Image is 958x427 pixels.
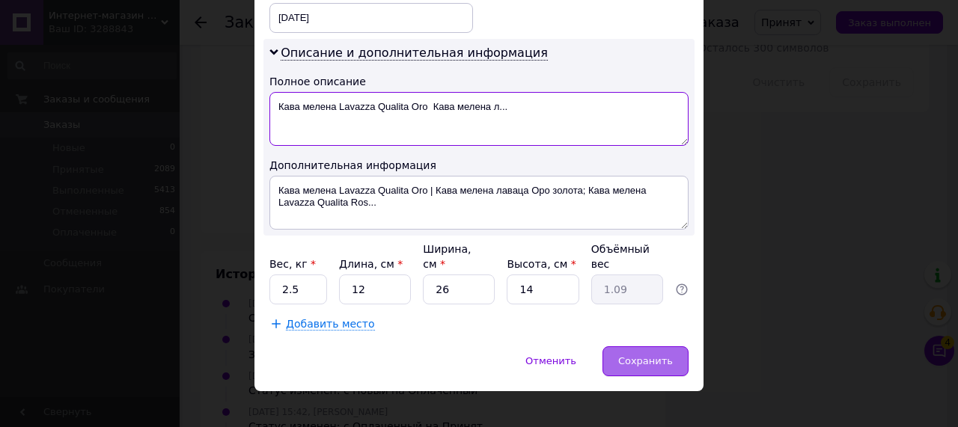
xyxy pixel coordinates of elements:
span: Описание и дополнительная информация [281,46,548,61]
textarea: Кава мелена Lavazza Qualita Oro | Кава мелена лаваца Оро золота; Кава мелена Lavazza Qualita Ros... [269,176,689,230]
label: Высота, см [507,258,576,270]
span: Сохранить [618,355,673,366]
span: Отменить [525,355,576,366]
div: Объёмный вес [591,242,663,271]
label: Длина, см [339,258,403,270]
label: Ширина, см [423,243,471,270]
div: Дополнительная информация [269,158,689,173]
span: Добавить место [286,318,375,331]
textarea: Кава мелена Lavazza Qualita Oro Кава мелена л... [269,92,689,146]
div: Полное описание [269,74,689,89]
label: Вес, кг [269,258,316,270]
